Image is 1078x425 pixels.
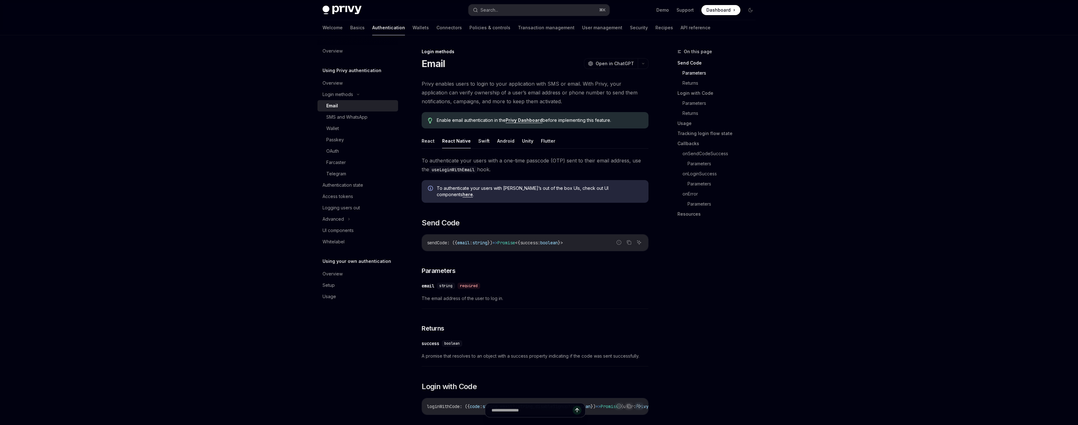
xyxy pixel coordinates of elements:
[677,58,761,68] a: Send Code
[326,113,368,121] div: SMS and WhatsApp
[317,191,398,202] a: Access tokens
[422,283,434,289] div: email
[487,240,492,246] span: })
[677,128,761,139] a: Tracking login flow state
[458,283,480,289] div: required
[422,79,648,106] span: Privy enables users to login to your application with SMS or email. With Privy, your application ...
[422,340,439,347] div: success
[541,133,555,148] button: Flutter
[682,98,761,108] a: Parameters
[422,324,444,333] span: Returns
[323,270,343,278] div: Overview
[323,47,343,55] div: Overview
[317,111,398,123] a: SMS and WhatsApp
[439,283,452,288] span: string
[323,67,381,74] h5: Using Privy authentication
[681,20,710,35] a: API reference
[469,4,609,16] button: Search...⌘K
[317,202,398,213] a: Logging users out
[515,240,518,246] span: <
[422,352,648,360] span: A promise that resolves to an object with a success property indicating if the code was sent succ...
[317,100,398,111] a: Email
[497,133,514,148] button: Android
[317,280,398,291] a: Setup
[317,123,398,134] a: Wallet
[422,266,455,275] span: Parameters
[317,145,398,157] a: OAuth
[677,118,761,128] a: Usage
[635,238,643,246] button: Ask AI
[573,406,581,415] button: Send message
[463,192,473,197] a: here
[599,8,606,13] span: ⌘ K
[323,238,345,246] div: Whitelabel
[584,58,638,69] button: Open in ChatGPT
[682,169,761,179] a: onLoginSuccess
[684,48,712,55] span: On this page
[326,147,339,155] div: OAuth
[323,181,363,189] div: Authentication state
[323,20,343,35] a: Welcome
[323,281,335,289] div: Setup
[323,293,336,300] div: Usage
[317,77,398,89] a: Overview
[436,20,462,35] a: Connectors
[422,382,477,392] span: Login with Code
[457,240,470,246] span: email
[323,258,391,265] h5: Using your own authentication
[688,199,761,209] a: Parameters
[326,170,346,178] div: Telegram
[688,179,761,189] a: Parameters
[323,227,354,234] div: UI components
[677,139,761,149] a: Callbacks
[323,215,344,223] div: Advanced
[677,88,761,98] a: Login with Code
[630,20,648,35] a: Security
[472,240,487,246] span: string
[470,240,472,246] span: :
[682,189,761,199] a: onError
[520,240,538,246] span: success
[538,240,540,246] span: :
[615,238,623,246] button: Report incorrect code
[625,238,633,246] button: Copy the contents from the code block
[522,133,533,148] button: Unity
[677,209,761,219] a: Resources
[422,156,648,174] span: To authenticate your users with a one-time passcode (OTP) sent to their email address, use the hook.
[326,136,344,144] div: Passkey
[317,134,398,145] a: Passkey
[317,225,398,236] a: UI components
[480,6,498,14] div: Search...
[655,20,673,35] a: Recipes
[317,179,398,191] a: Authentication state
[745,5,755,15] button: Toggle dark mode
[582,20,622,35] a: User management
[558,240,560,246] span: }
[560,240,563,246] span: >
[442,133,471,148] button: React Native
[413,20,429,35] a: Wallets
[422,218,460,228] span: Send Code
[428,186,434,192] svg: Info
[469,20,510,35] a: Policies & controls
[596,60,634,67] span: Open in ChatGPT
[427,240,447,246] span: sendCode
[518,240,520,246] span: {
[326,102,338,110] div: Email
[701,5,740,15] a: Dashboard
[540,240,558,246] span: boolean
[326,159,346,166] div: Farcaster
[428,118,432,123] svg: Tip
[656,7,669,13] a: Demo
[422,133,435,148] button: React
[688,159,761,169] a: Parameters
[317,157,398,168] a: Farcaster
[437,185,642,198] span: To authenticate your users with [PERSON_NAME]’s out of the box UIs, check out UI components .
[317,268,398,280] a: Overview
[437,117,642,123] span: Enable email authentication in the before implementing this feature.
[372,20,405,35] a: Authentication
[323,79,343,87] div: Overview
[492,240,497,246] span: =>
[317,168,398,179] a: Telegram
[323,204,360,212] div: Logging users out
